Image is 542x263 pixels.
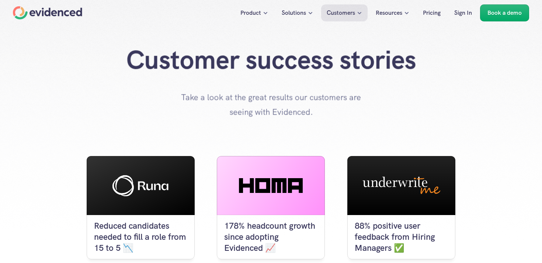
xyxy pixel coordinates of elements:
[179,90,363,119] p: Take a look at the great results our customers are seeing with Evidenced.
[240,8,261,18] p: Product
[480,4,529,21] a: Book a demo
[327,8,355,18] p: Customers
[94,221,187,254] p: Reduced candidates needed to fill a role from 15 to 5 📉
[487,8,522,18] p: Book a demo
[13,6,82,20] a: Home
[282,8,306,18] p: Solutions
[423,8,441,18] p: Pricing
[224,221,317,254] p: 178% headcount growth since adopting Evidenced 📈
[449,4,477,21] a: Sign In
[347,156,455,259] a: 88% positive user feedback from Hiring Managers ✅
[217,156,325,259] a: 178% headcount growth since adopting Evidenced 📈
[124,45,418,76] h1: Customer success stories
[87,156,195,259] a: Reduced candidates needed to fill a role from 15 to 5 📉
[454,8,472,18] p: Sign In
[417,4,446,21] a: Pricing
[355,221,448,254] p: 88% positive user feedback from Hiring Managers ✅
[376,8,402,18] p: Resources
